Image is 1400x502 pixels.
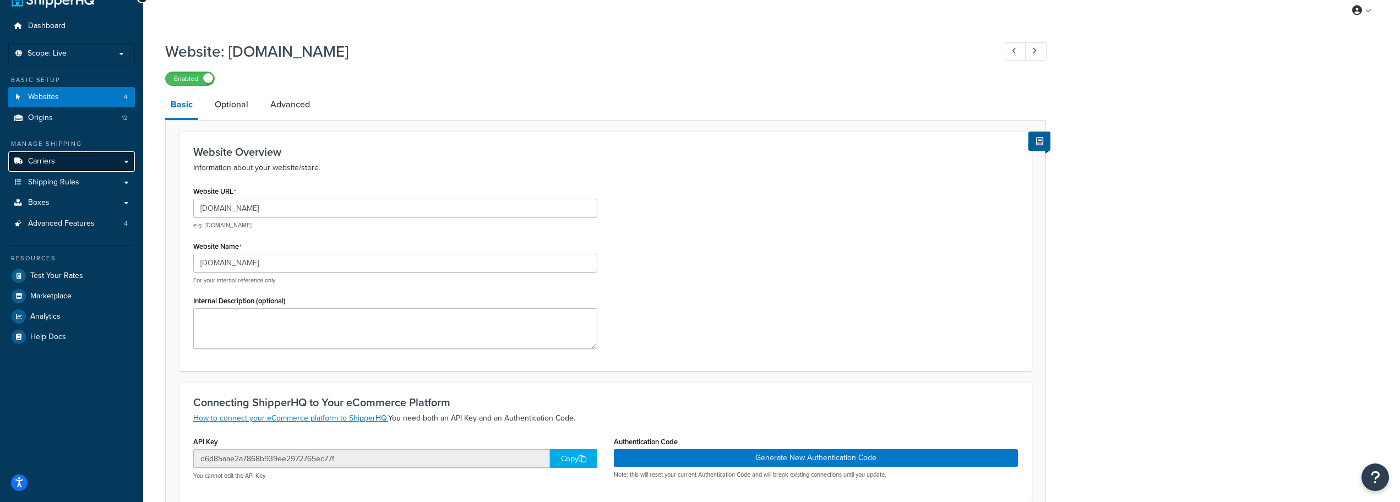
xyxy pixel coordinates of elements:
[1025,42,1047,61] a: Next Record
[209,91,254,118] a: Optional
[166,72,214,85] label: Enabled
[193,412,1018,425] p: You need both an API Key and an Authentication Code.
[8,151,135,172] a: Carriers
[30,271,83,281] span: Test Your Rates
[8,139,135,149] div: Manage Shipping
[8,108,135,128] a: Origins12
[193,221,597,230] p: e.g. [DOMAIN_NAME]
[8,87,135,107] li: Websites
[1028,132,1050,151] button: Show Help Docs
[614,471,1018,479] p: Note: this will reset your current Authentication Code and will break existing connections until ...
[8,327,135,347] a: Help Docs
[8,254,135,263] div: Resources
[165,41,984,62] h1: Website: [DOMAIN_NAME]
[165,91,198,120] a: Basic
[28,178,79,187] span: Shipping Rules
[124,219,128,228] span: 4
[614,449,1018,467] button: Generate New Authentication Code
[30,332,66,342] span: Help Docs
[193,242,242,251] label: Website Name
[28,113,53,123] span: Origins
[8,193,135,213] a: Boxes
[193,472,597,480] p: You cannot edit the API Key
[193,396,1018,408] h3: Connecting ShipperHQ to Your eCommerce Platform
[28,49,67,58] span: Scope: Live
[193,297,286,305] label: Internal Description (optional)
[8,266,135,286] a: Test Your Rates
[193,187,236,196] label: Website URL
[8,307,135,326] a: Analytics
[122,113,128,123] span: 12
[8,286,135,306] a: Marketplace
[8,108,135,128] li: Origins
[614,438,678,446] label: Authentication Code
[8,172,135,193] a: Shipping Rules
[1361,463,1389,491] button: Open Resource Center
[193,161,1018,174] p: Information about your website/store.
[8,16,135,36] a: Dashboard
[8,87,135,107] a: Websites4
[265,91,315,118] a: Advanced
[28,92,59,102] span: Websites
[28,219,95,228] span: Advanced Features
[30,292,72,301] span: Marketplace
[550,449,597,468] div: Copy
[193,276,597,285] p: For your internal reference only
[193,146,1018,158] h3: Website Overview
[193,412,388,424] a: How to connect your eCommerce platform to ShipperHQ.
[30,312,61,321] span: Analytics
[28,21,66,31] span: Dashboard
[124,92,128,102] span: 4
[193,438,218,446] label: API Key
[1005,42,1026,61] a: Previous Record
[8,214,135,234] li: Advanced Features
[28,157,55,166] span: Carriers
[8,214,135,234] a: Advanced Features4
[8,75,135,85] div: Basic Setup
[28,198,50,208] span: Boxes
